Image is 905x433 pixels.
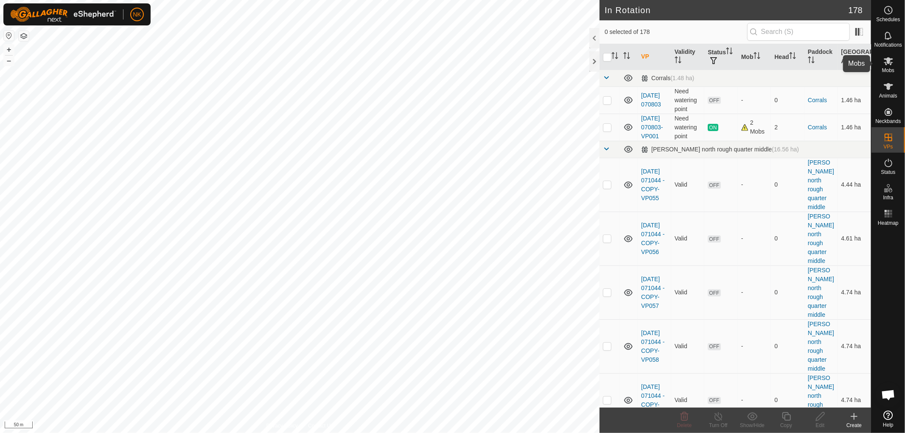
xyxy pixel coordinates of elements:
span: OFF [708,397,720,404]
td: 0 [771,373,804,427]
span: VPs [883,144,893,149]
div: Copy [769,422,803,429]
div: Show/Hide [735,422,769,429]
div: Corrals [641,75,694,82]
div: Open chat [876,382,901,408]
div: [PERSON_NAME] north rough quarter middle [641,146,799,153]
p-sorticon: Activate to sort [675,58,681,64]
span: OFF [708,182,720,189]
span: (1.48 ha) [670,75,694,81]
div: 2 Mobs [741,118,768,136]
a: [DATE] 070803 [641,92,661,108]
span: Neckbands [875,119,901,124]
td: 4.74 ha [838,373,871,427]
a: Privacy Policy [266,422,298,430]
th: VP [638,44,671,70]
button: Reset Map [4,31,14,41]
span: (16.56 ha) [772,146,799,153]
td: Valid [671,158,705,212]
span: ON [708,124,718,131]
td: 0 [771,265,804,319]
p-sorticon: Activate to sort [754,53,760,60]
a: Corrals [808,124,827,131]
span: Delete [677,422,692,428]
span: 0 selected of 178 [605,28,747,36]
th: Mob [738,44,771,70]
th: Paddock [804,44,838,70]
td: Valid [671,212,705,265]
p-sorticon: Activate to sort [808,58,815,64]
a: [PERSON_NAME] north rough quarter middle [808,374,834,426]
span: Heatmap [878,221,899,226]
td: 2 [771,114,804,141]
span: Notifications [874,42,902,47]
div: - [741,396,768,405]
td: 4.44 ha [838,158,871,212]
span: Infra [883,195,893,200]
a: Corrals [808,97,827,103]
span: OFF [708,235,720,243]
td: 4.74 ha [838,265,871,319]
h2: In Rotation [605,5,849,15]
span: Animals [879,93,897,98]
td: 0 [771,319,804,373]
div: Edit [803,422,837,429]
p-sorticon: Activate to sort [611,53,618,60]
p-sorticon: Activate to sort [623,53,630,60]
span: OFF [708,97,720,104]
td: 4.61 ha [838,212,871,265]
span: OFF [708,289,720,296]
span: OFF [708,343,720,350]
a: [DATE] 071044 - COPY-VP056 [641,222,664,255]
a: [DATE] 071044 - COPY-VP055 [641,168,664,201]
span: Status [881,170,895,175]
a: [PERSON_NAME] north rough quarter middle [808,267,834,318]
p-sorticon: Activate to sort [726,49,733,56]
a: Help [871,407,905,431]
a: Contact Us [308,422,333,430]
div: Turn Off [701,422,735,429]
a: [DATE] 071044 - COPY-VP059 [641,383,664,417]
th: Head [771,44,804,70]
a: [DATE] 071044 - COPY-VP058 [641,330,664,363]
p-sorticon: Activate to sort [855,58,861,64]
td: 0 [771,87,804,114]
div: - [741,234,768,243]
button: + [4,45,14,55]
td: 0 [771,212,804,265]
div: - [741,96,768,105]
td: Need watering point [671,114,705,141]
td: Valid [671,319,705,373]
a: [DATE] 070803-VP001 [641,115,663,140]
a: [DATE] 071044 - COPY-VP057 [641,276,664,309]
td: 1.46 ha [838,87,871,114]
td: 0 [771,158,804,212]
a: [PERSON_NAME] north rough quarter middle [808,321,834,372]
span: NK [133,10,141,19]
span: Schedules [876,17,900,22]
div: - [741,342,768,351]
td: Valid [671,373,705,427]
td: Need watering point [671,87,705,114]
button: – [4,56,14,66]
button: Map Layers [19,31,29,41]
td: 4.74 ha [838,319,871,373]
th: [GEOGRAPHIC_DATA] Area [838,44,871,70]
p-sorticon: Activate to sort [789,53,796,60]
span: 178 [849,4,863,17]
input: Search (S) [747,23,850,41]
th: Status [704,44,738,70]
td: 1.46 ha [838,114,871,141]
div: - [741,288,768,297]
img: Gallagher Logo [10,7,116,22]
div: - [741,180,768,189]
a: [PERSON_NAME] north rough quarter middle [808,213,834,264]
div: Create [837,422,871,429]
td: Valid [671,265,705,319]
a: [PERSON_NAME] north rough quarter middle [808,159,834,210]
th: Validity [671,44,705,70]
span: Help [883,422,894,427]
span: Mobs [882,68,894,73]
